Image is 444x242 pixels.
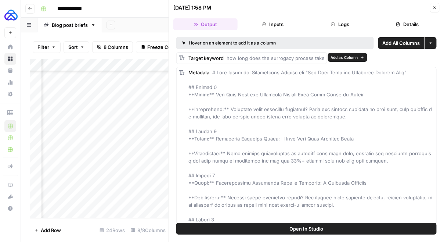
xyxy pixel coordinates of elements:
div: [DATE] 1:58 PM [173,4,211,11]
span: how long does the surrogacy process take [227,55,325,61]
div: 8/8 Columns [128,224,169,236]
span: Open In Studio [290,225,324,232]
span: 8 Columns [104,43,128,51]
a: Your Data [4,65,16,76]
a: Hatch Content [4,120,16,132]
button: What's new? [4,191,16,203]
span: Sort [68,43,78,51]
span: Add Row [41,227,61,234]
button: Filter [33,41,61,53]
button: Add as Column [328,53,367,62]
a: Home [4,41,16,53]
a: SurveyVista LP, Blogs [4,132,16,144]
button: 8 Columns [92,41,133,53]
a: Settings [4,88,16,100]
button: Add All Columns [378,37,425,49]
a: Bright Tax Countries Bottom Tier Grid [4,144,16,156]
div: 24 Rows [97,224,128,236]
div: What's new? [5,191,16,202]
a: Monitoring [4,76,16,88]
button: Open In Studio [176,223,437,235]
div: Blog post briefs [52,21,88,29]
span: Freeze Columns [147,43,185,51]
span: Target keyword [188,55,224,61]
button: Inputs [241,18,305,30]
span: Add All Columns [383,39,420,47]
span: Metadata [188,70,209,75]
button: Logs [308,18,372,30]
a: Browse [4,53,16,65]
a: AirOps Academy [4,179,16,191]
button: Help + Support [4,203,16,214]
button: Sort [64,41,89,53]
a: Blog post briefs [37,18,102,32]
button: Freeze Columns [136,41,190,53]
img: AUQ Logo [4,8,18,22]
span: Filter [37,43,49,51]
span: Add as Column [331,54,358,60]
div: Hover on an element to add it as a column [182,40,322,46]
button: Workspace: AUQ [4,6,16,24]
button: Output [173,18,238,30]
button: Add Row [30,224,65,236]
button: Details [375,18,440,30]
